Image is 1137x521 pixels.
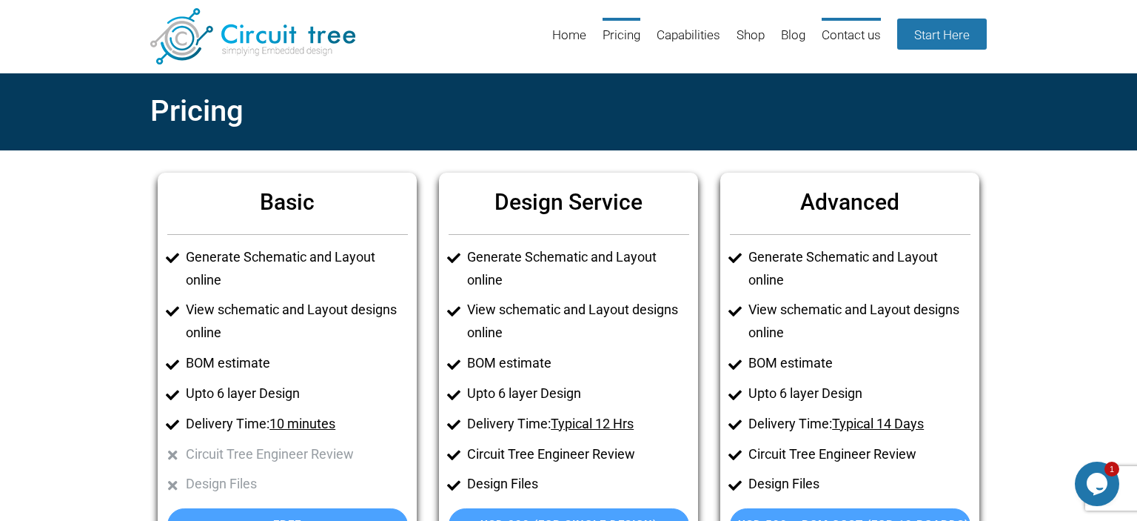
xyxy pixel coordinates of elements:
[832,416,924,431] u: Typical 14 Days
[603,18,640,66] a: Pricing
[748,352,970,375] li: BOM estimate
[186,382,407,405] li: Upto 6 layer Design
[186,443,407,466] li: Circuit Tree Engineer Review
[467,443,688,466] li: Circuit Tree Engineer Review
[730,182,970,222] h6: Advanced
[551,416,634,431] u: Typical 12 Hrs
[269,416,335,431] u: 10 minutes
[186,299,407,345] li: View schematic and Layout designs online
[186,473,407,496] li: Design Files
[781,18,805,66] a: Blog
[1075,462,1122,506] iframe: chat widget
[167,182,408,222] h6: Basic
[186,352,407,375] li: BOM estimate
[748,443,970,466] li: Circuit Tree Engineer Review
[150,86,987,137] h2: Pricing
[737,18,765,66] a: Shop
[748,413,970,436] li: Delivery Time:
[467,246,688,292] li: Generate Schematic and Layout online
[748,473,970,496] li: Design Files
[552,18,586,66] a: Home
[150,8,355,64] img: Circuit Tree
[748,382,970,405] li: Upto 6 layer Design
[449,182,689,222] h6: Design Service
[467,352,688,375] li: BOM estimate
[467,413,688,436] li: Delivery Time:
[467,299,688,345] li: View schematic and Layout designs online
[822,18,881,66] a: Contact us
[467,382,688,405] li: Upto 6 layer Design
[748,299,970,345] li: View schematic and Layout designs online
[748,246,970,292] li: Generate Schematic and Layout online
[897,19,987,50] a: Start Here
[657,18,720,66] a: Capabilities
[467,473,688,496] li: Design Files
[186,413,407,436] li: Delivery Time:
[186,246,407,292] li: Generate Schematic and Layout online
